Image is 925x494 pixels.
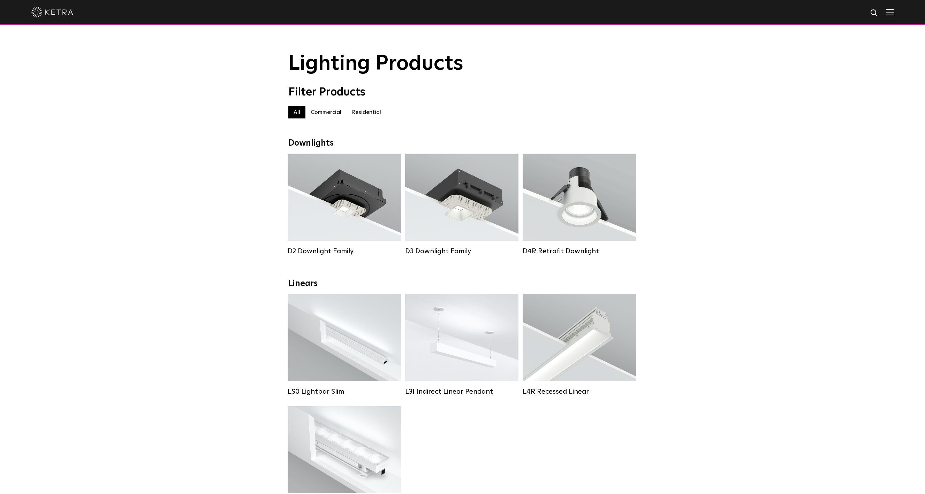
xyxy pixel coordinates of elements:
[405,387,518,396] div: L3I Indirect Linear Pendant
[405,294,518,396] a: L3I Indirect Linear Pendant Lumen Output:400 / 600 / 800 / 1000Housing Colors:White / BlackContro...
[347,106,386,118] label: Residential
[523,294,636,396] a: L4R Recessed Linear Lumen Output:400 / 600 / 800 / 1000Colors:White / BlackControl:Lutron Clear C...
[523,387,636,396] div: L4R Recessed Linear
[870,9,879,17] img: search icon
[288,279,637,289] div: Linears
[886,9,894,15] img: Hamburger%20Nav.svg
[405,154,518,255] a: D3 Downlight Family Lumen Output:700 / 900 / 1100Colors:White / Black / Silver / Bronze / Paintab...
[405,247,518,255] div: D3 Downlight Family
[523,247,636,255] div: D4R Retrofit Downlight
[288,138,637,148] div: Downlights
[31,7,73,17] img: ketra-logo-2019-white
[288,53,463,74] span: Lighting Products
[288,387,401,396] div: LS0 Lightbar Slim
[288,154,401,255] a: D2 Downlight Family Lumen Output:1200Colors:White / Black / Gloss Black / Silver / Bronze / Silve...
[523,154,636,255] a: D4R Retrofit Downlight Lumen Output:800Colors:White / BlackBeam Angles:15° / 25° / 40° / 60°Watta...
[288,247,401,255] div: D2 Downlight Family
[305,106,347,118] label: Commercial
[288,86,637,99] div: Filter Products
[288,294,401,396] a: LS0 Lightbar Slim Lumen Output:200 / 350Colors:White / BlackControl:X96 Controller
[288,106,305,118] label: All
